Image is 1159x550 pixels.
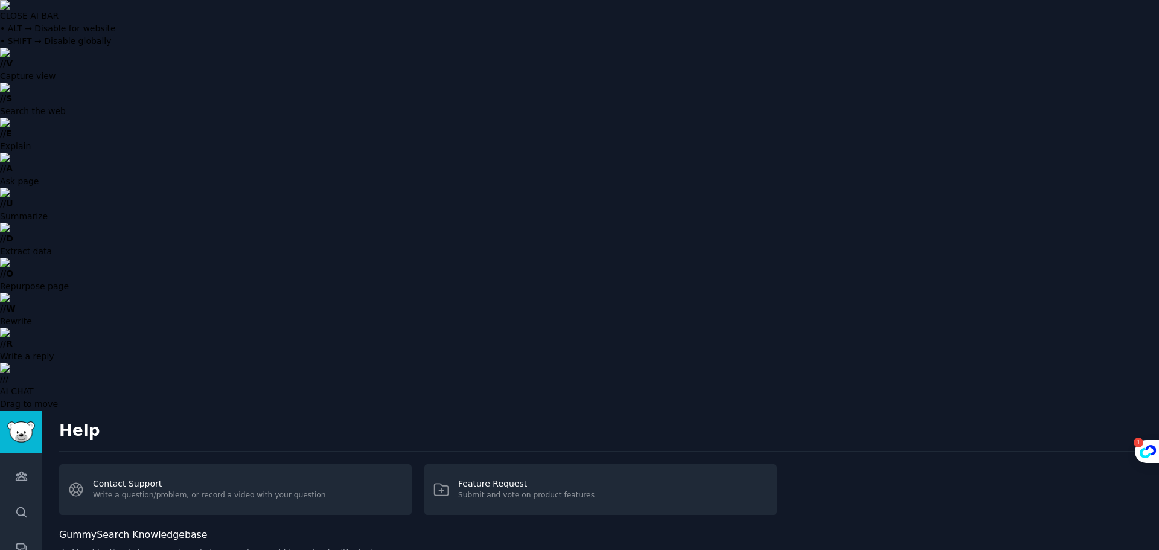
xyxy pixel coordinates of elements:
[59,421,1142,441] h2: Help
[59,528,207,543] h2: GummySearch Knowledgebase
[59,464,412,515] a: Contact SupportWrite a question/problem, or record a video with your question
[424,464,777,515] a: Feature RequestSubmit and vote on product features
[7,421,35,443] img: GummySearch logo
[458,478,595,490] div: Feature Request
[458,490,595,501] div: Submit and vote on product features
